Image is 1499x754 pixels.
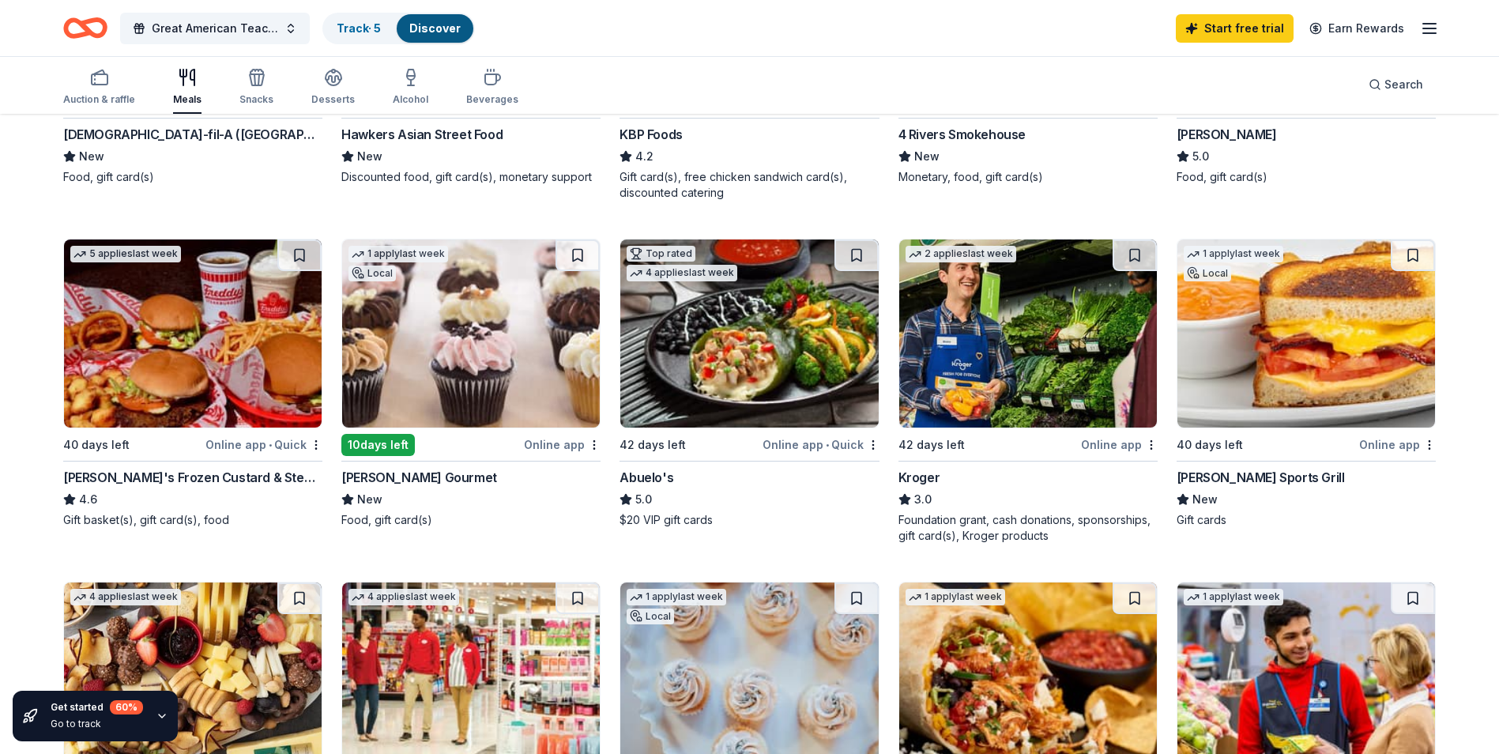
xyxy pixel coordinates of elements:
[152,19,278,38] span: Great American Teach In
[341,125,503,144] div: Hawkers Asian Street Food
[357,147,382,166] span: New
[620,468,673,487] div: Abuelo's
[620,169,879,201] div: Gift card(s), free chicken sandwich card(s), discounted catering
[269,439,272,451] span: •
[63,239,322,528] a: Image for Freddy's Frozen Custard & Steakburgers5 applieslast week40 days leftOnline app•Quick[PE...
[635,147,653,166] span: 4.2
[1359,435,1436,454] div: Online app
[393,93,428,106] div: Alcohol
[311,62,355,114] button: Desserts
[620,239,879,528] a: Image for Abuelo's Top rated4 applieslast week42 days leftOnline app•QuickAbuelo's5.0$20 VIP gift...
[627,246,695,262] div: Top rated
[1176,14,1294,43] a: Start free trial
[826,439,829,451] span: •
[1300,14,1414,43] a: Earn Rewards
[1184,246,1283,262] div: 1 apply last week
[110,700,143,714] div: 60 %
[393,62,428,114] button: Alcohol
[906,589,1005,605] div: 1 apply last week
[348,246,448,262] div: 1 apply last week
[1184,266,1231,281] div: Local
[1177,239,1435,428] img: Image for Duffy's Sports Grill
[466,62,518,114] button: Beverages
[348,589,459,605] div: 4 applies last week
[63,125,322,144] div: [DEMOGRAPHIC_DATA]-fil-A ([GEOGRAPHIC_DATA])
[1192,490,1218,509] span: New
[63,468,322,487] div: [PERSON_NAME]'s Frozen Custard & Steakburgers
[357,490,382,509] span: New
[409,21,461,35] a: Discover
[311,93,355,106] div: Desserts
[635,490,652,509] span: 5.0
[898,125,1026,144] div: 4 Rivers Smokehouse
[1192,147,1209,166] span: 5.0
[898,512,1158,544] div: Foundation grant, cash donations, sponsorships, gift card(s), Kroger products
[1384,75,1423,94] span: Search
[898,468,940,487] div: Kroger
[524,435,601,454] div: Online app
[341,169,601,185] div: Discounted food, gift card(s), monetary support
[70,589,181,605] div: 4 applies last week
[348,266,396,281] div: Local
[63,435,130,454] div: 40 days left
[898,239,1158,544] a: Image for Kroger2 applieslast week42 days leftOnline appKroger3.0Foundation grant, cash donations...
[64,239,322,428] img: Image for Freddy's Frozen Custard & Steakburgers
[466,93,518,106] div: Beverages
[620,435,686,454] div: 42 days left
[63,512,322,528] div: Gift basket(s), gift card(s), food
[173,62,201,114] button: Meals
[627,589,726,605] div: 1 apply last week
[342,239,600,428] img: Image for Wright's Gourmet
[620,239,878,428] img: Image for Abuelo's
[322,13,475,44] button: Track· 5Discover
[63,62,135,114] button: Auction & raffle
[1177,512,1436,528] div: Gift cards
[341,434,415,456] div: 10 days left
[1356,69,1436,100] button: Search
[120,13,310,44] button: Great American Teach In
[239,62,273,114] button: Snacks
[899,239,1157,428] img: Image for Kroger
[1177,435,1243,454] div: 40 days left
[341,239,601,528] a: Image for Wright's Gourmet1 applylast weekLocal10days leftOnline app[PERSON_NAME] GourmetNewFood,...
[63,9,107,47] a: Home
[63,169,322,185] div: Food, gift card(s)
[627,609,674,624] div: Local
[63,93,135,106] div: Auction & raffle
[898,435,965,454] div: 42 days left
[898,169,1158,185] div: Monetary, food, gift card(s)
[205,435,322,454] div: Online app Quick
[70,246,181,262] div: 5 applies last week
[620,512,879,528] div: $20 VIP gift cards
[337,21,381,35] a: Track· 5
[79,147,104,166] span: New
[906,246,1016,262] div: 2 applies last week
[1177,239,1436,528] a: Image for Duffy's Sports Grill1 applylast weekLocal40 days leftOnline app[PERSON_NAME] Sports Gri...
[763,435,879,454] div: Online app Quick
[79,490,97,509] span: 4.6
[1177,125,1277,144] div: [PERSON_NAME]
[341,512,601,528] div: Food, gift card(s)
[1081,435,1158,454] div: Online app
[1177,169,1436,185] div: Food, gift card(s)
[341,468,497,487] div: [PERSON_NAME] Gourmet
[51,718,143,730] div: Go to track
[914,490,932,509] span: 3.0
[914,147,940,166] span: New
[627,265,737,281] div: 4 applies last week
[239,93,273,106] div: Snacks
[51,700,143,714] div: Get started
[1177,468,1345,487] div: [PERSON_NAME] Sports Grill
[173,93,201,106] div: Meals
[1184,589,1283,605] div: 1 apply last week
[620,125,682,144] div: KBP Foods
